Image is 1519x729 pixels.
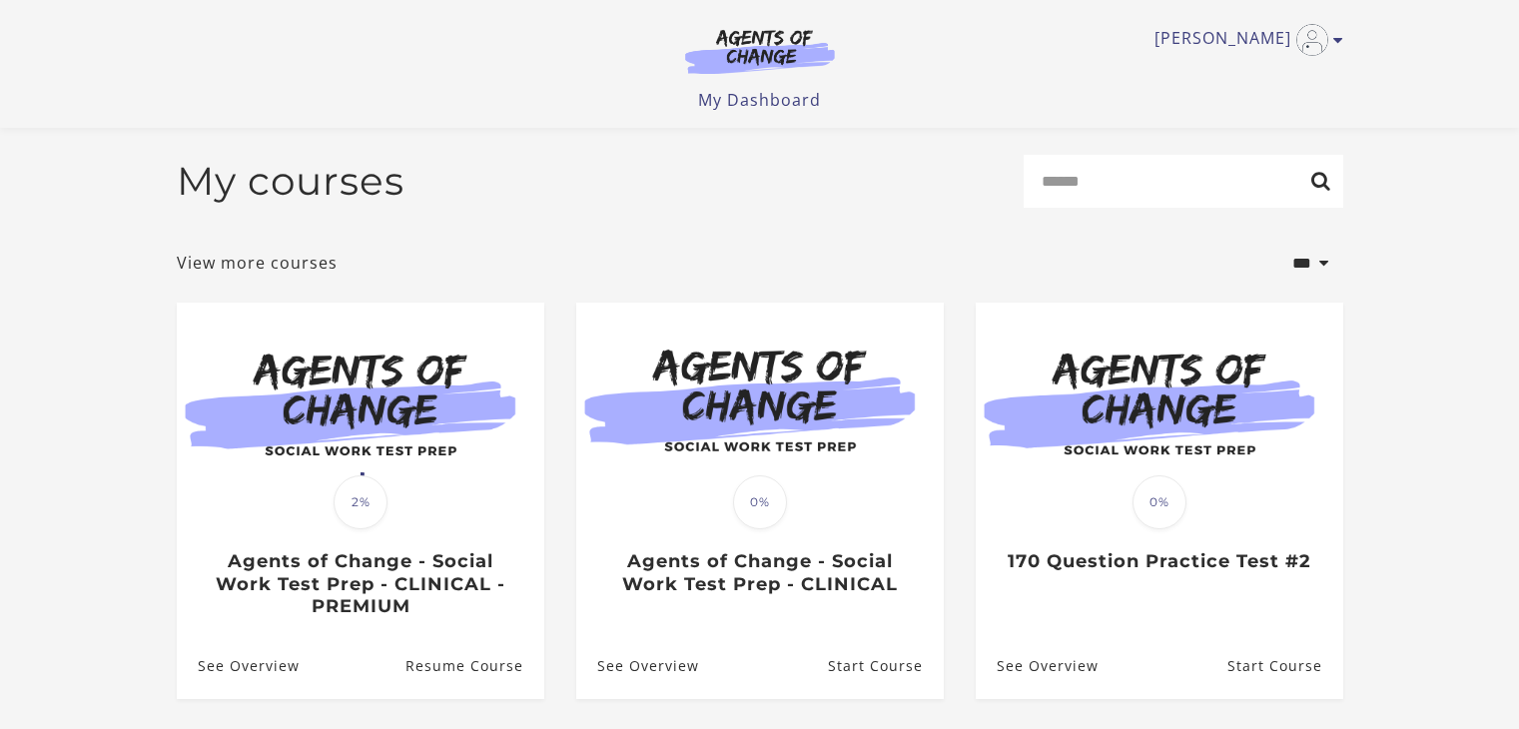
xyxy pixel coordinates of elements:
a: View more courses [177,251,338,275]
a: Agents of Change - Social Work Test Prep - CLINICAL: Resume Course [827,633,943,698]
h3: Agents of Change - Social Work Test Prep - CLINICAL [597,550,922,595]
span: 0% [1133,475,1186,529]
span: 2% [334,475,387,529]
h3: 170 Question Practice Test #2 [997,550,1321,573]
h3: Agents of Change - Social Work Test Prep - CLINICAL - PREMIUM [198,550,522,618]
a: Toggle menu [1154,24,1333,56]
img: Agents of Change Logo [664,28,856,74]
a: Agents of Change - Social Work Test Prep - CLINICAL: See Overview [576,633,699,698]
span: 0% [733,475,787,529]
a: Agents of Change - Social Work Test Prep - CLINICAL - PREMIUM: Resume Course [404,633,543,698]
a: Agents of Change - Social Work Test Prep - CLINICAL - PREMIUM: See Overview [177,633,300,698]
a: 170 Question Practice Test #2: Resume Course [1226,633,1342,698]
a: My Dashboard [698,89,821,111]
h2: My courses [177,158,404,205]
a: 170 Question Practice Test #2: See Overview [976,633,1099,698]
